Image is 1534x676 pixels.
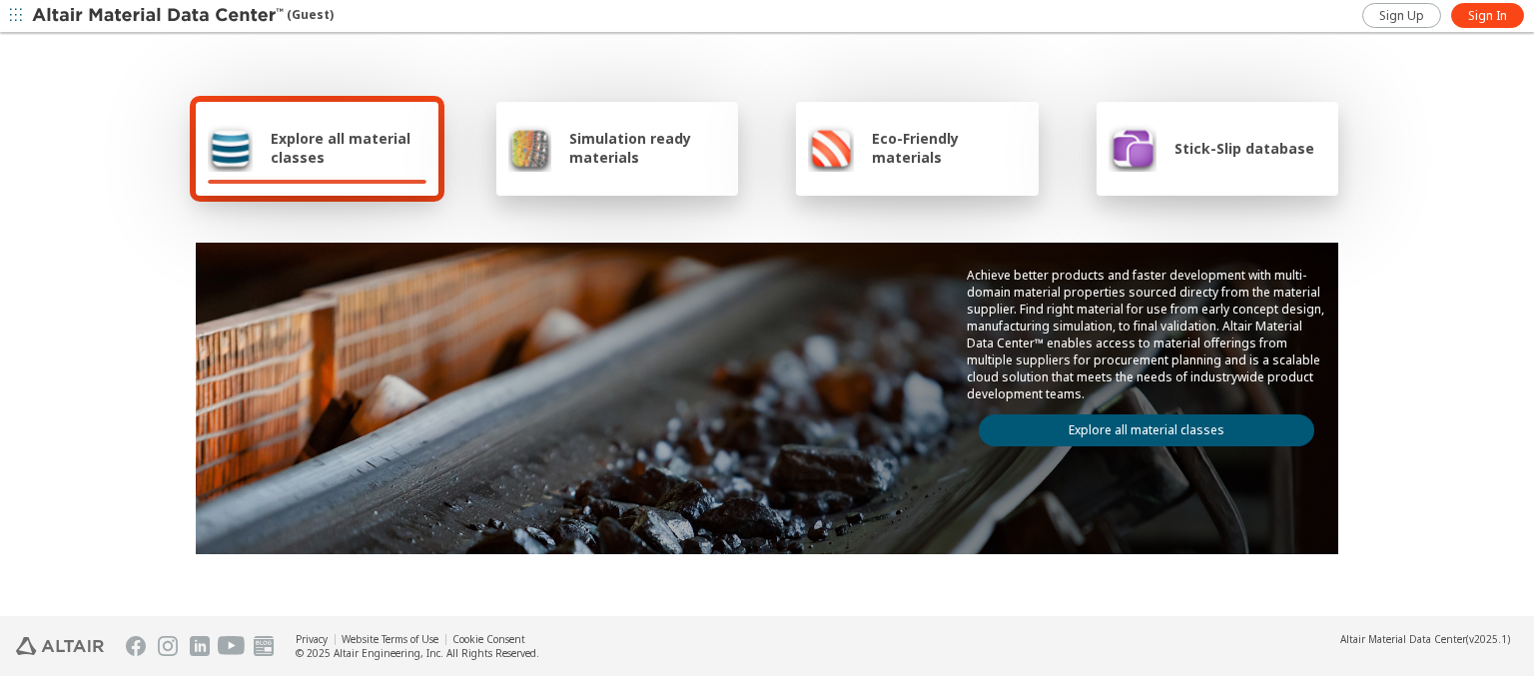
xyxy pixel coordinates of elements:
img: Stick-Slip database [1109,124,1156,172]
span: Stick-Slip database [1174,139,1314,158]
img: Altair Material Data Center [32,6,287,26]
a: Cookie Consent [452,632,525,646]
a: Sign Up [1362,3,1441,28]
span: Explore all material classes [271,129,426,167]
span: Eco-Friendly materials [872,129,1026,167]
a: Website Terms of Use [342,632,438,646]
div: (v2025.1) [1340,632,1510,646]
p: Achieve better products and faster development with multi-domain material properties sourced dire... [967,267,1326,402]
img: Explore all material classes [208,124,253,172]
img: Altair Engineering [16,637,104,655]
div: © 2025 Altair Engineering, Inc. All Rights Reserved. [296,646,539,660]
img: Eco-Friendly materials [808,124,854,172]
div: (Guest) [32,6,334,26]
span: Sign Up [1379,8,1424,24]
span: Altair Material Data Center [1340,632,1466,646]
img: Simulation ready materials [508,124,551,172]
a: Explore all material classes [979,414,1314,446]
span: Simulation ready materials [569,129,726,167]
a: Sign In [1451,3,1524,28]
span: Sign In [1468,8,1507,24]
a: Privacy [296,632,328,646]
